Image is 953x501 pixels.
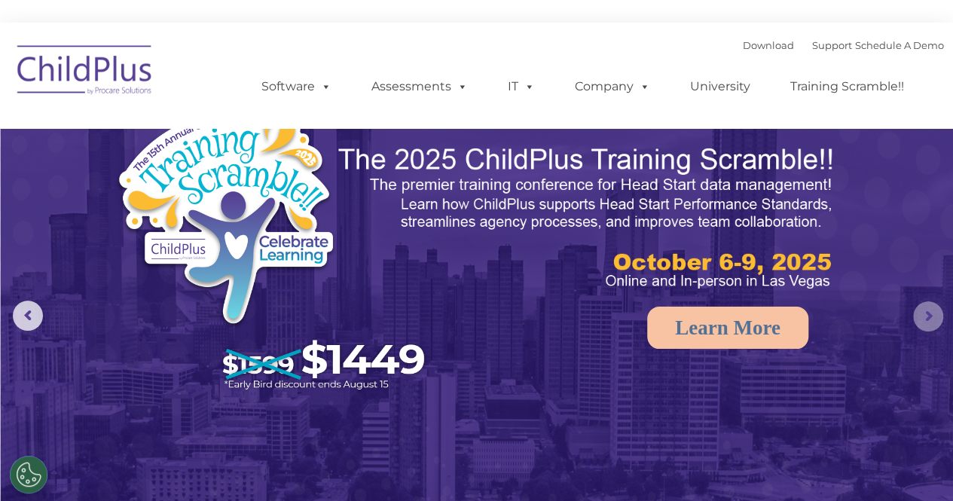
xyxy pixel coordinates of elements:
font: | [743,39,944,51]
span: Phone number [209,161,273,173]
a: Download [743,39,794,51]
a: Support [812,39,852,51]
button: Cookies Settings [10,456,47,493]
a: Training Scramble!! [775,72,919,102]
a: Software [246,72,347,102]
a: IT [493,72,550,102]
a: Company [560,72,665,102]
a: Learn More [647,307,808,349]
span: Last name [209,99,255,111]
a: Schedule A Demo [855,39,944,51]
a: University [675,72,765,102]
a: Assessments [356,72,483,102]
img: ChildPlus by Procare Solutions [10,35,160,110]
